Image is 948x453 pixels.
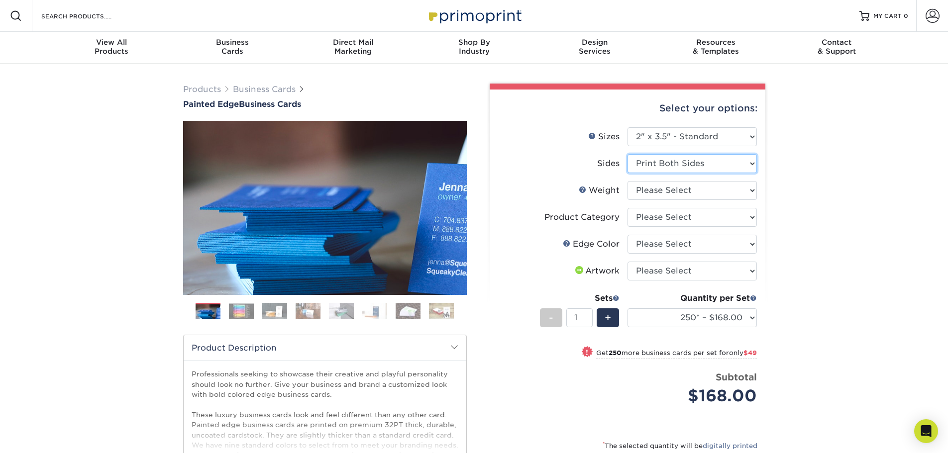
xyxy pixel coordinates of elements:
[776,38,897,56] div: & Support
[183,99,239,109] span: Painted Edge
[605,310,611,325] span: +
[544,211,620,223] div: Product Category
[743,349,757,357] span: $49
[540,292,620,304] div: Sets
[172,32,293,64] a: BusinessCards
[914,419,938,443] div: Open Intercom Messenger
[596,349,757,359] small: Get more business cards per set for
[563,238,620,250] div: Edge Color
[904,12,908,19] span: 0
[362,302,387,320] img: Business Cards 06
[573,265,620,277] div: Artwork
[414,38,534,47] span: Shop By
[498,90,757,127] div: Select your options:
[172,38,293,56] div: Cards
[40,10,137,22] input: SEARCH PRODUCTS.....
[329,302,354,320] img: Business Cards 05
[655,38,776,56] div: & Templates
[429,302,454,320] img: Business Cards 08
[628,292,757,304] div: Quantity per Set
[586,347,588,358] span: !
[534,32,655,64] a: DesignServices
[635,384,757,408] div: $168.00
[262,302,287,320] img: Business Cards 03
[196,299,220,324] img: Business Cards 01
[414,32,534,64] a: Shop ByIndustry
[873,12,902,20] span: MY CART
[51,38,172,56] div: Products
[296,302,320,320] img: Business Cards 04
[293,32,414,64] a: Direct MailMarketing
[534,38,655,47] span: Design
[183,66,467,350] img: Painted Edge 01
[396,302,421,320] img: Business Cards 07
[716,371,757,382] strong: Subtotal
[655,32,776,64] a: Resources& Templates
[588,131,620,143] div: Sizes
[776,38,897,47] span: Contact
[183,85,221,94] a: Products
[172,38,293,47] span: Business
[183,99,467,109] h1: Business Cards
[414,38,534,56] div: Industry
[597,158,620,170] div: Sides
[703,442,757,450] a: digitally printed
[579,184,620,196] div: Weight
[609,349,622,357] strong: 250
[603,442,757,450] small: The selected quantity will be
[655,38,776,47] span: Resources
[424,5,524,26] img: Primoprint
[183,99,467,109] a: Painted EdgeBusiness Cards
[51,32,172,64] a: View AllProducts
[293,38,414,47] span: Direct Mail
[729,349,757,357] span: only
[233,85,296,94] a: Business Cards
[776,32,897,64] a: Contact& Support
[184,335,466,361] h2: Product Description
[51,38,172,47] span: View All
[293,38,414,56] div: Marketing
[549,310,553,325] span: -
[534,38,655,56] div: Services
[229,303,254,319] img: Business Cards 02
